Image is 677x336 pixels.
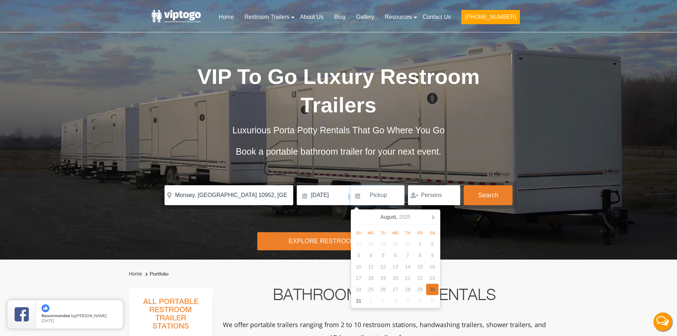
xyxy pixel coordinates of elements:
div: 24 [353,284,365,295]
span: [PERSON_NAME] [76,313,107,318]
div: 3 [389,295,402,306]
span: VIP To Go Luxury Restroom Trailers [197,65,480,117]
div: Th [402,229,414,237]
div: 31 [402,238,414,250]
a: Restroom Trailers [239,9,295,25]
div: Tu [377,229,389,237]
div: 2 [377,295,389,306]
div: 10 [353,261,365,272]
div: Explore Restroom Trailers [257,232,420,250]
a: Contact Us [417,9,456,25]
button: Search [464,185,512,205]
span: Luxurious Porta Potty Rentals That Go Where You Go [232,125,445,135]
div: 4 [402,295,414,306]
div: 29 [377,238,389,250]
div: 27 [389,284,402,295]
img: thumbs up icon [42,304,49,312]
a: Home [213,9,239,25]
li: Portfolio [144,270,168,278]
div: 6 [426,295,439,306]
div: 29 [414,284,426,295]
div: Sa [426,229,439,237]
div: 7 [402,250,414,261]
input: Where do you need your restroom? [165,185,293,205]
a: Blog [329,9,351,25]
span: by [42,314,117,319]
div: 5 [414,295,426,306]
button: [PHONE_NUMBER] [461,10,520,24]
div: 3 [353,250,365,261]
span: Book a portable bathroom trailer for your next event. [236,146,441,156]
div: 30 [389,238,402,250]
div: 22 [414,272,426,284]
div: 31 [353,295,365,306]
div: 17 [353,272,365,284]
div: August, [378,211,413,223]
div: 19 [377,272,389,284]
a: [PHONE_NUMBER] [456,9,525,28]
div: 14 [402,261,414,272]
div: 26 [377,284,389,295]
a: Gallery [351,9,380,25]
div: 16 [426,261,439,272]
div: 12 [377,261,389,272]
i: 2025 [399,213,410,221]
div: 30 [426,284,439,295]
div: 1 [414,238,426,250]
div: Fr [414,229,426,237]
div: 13 [389,261,402,272]
button: Live Chat [649,308,677,336]
div: 2 [426,238,439,250]
div: Su [353,229,365,237]
div: 11 [365,261,377,272]
h2: Bathroom Trailer Rentals [222,288,547,305]
div: 5 [377,250,389,261]
div: 18 [365,272,377,284]
div: 1 [365,295,377,306]
div: 6 [389,250,402,261]
div: 15 [414,261,426,272]
div: 27 [353,238,365,250]
div: 28 [365,238,377,250]
div: 9 [426,250,439,261]
a: Resources [380,9,417,25]
div: Mo [365,229,377,237]
span: | [348,185,350,208]
div: 23 [426,272,439,284]
input: Persons [408,185,460,205]
div: 25 [365,284,377,295]
div: 4 [365,250,377,261]
a: About Us [295,9,329,25]
span: [DATE] [42,318,54,323]
div: 21 [402,272,414,284]
span: Recommended [42,313,70,318]
div: We [389,229,402,237]
div: 28 [402,284,414,295]
a: Home [129,271,142,277]
img: Review Rating [15,307,29,321]
div: 8 [414,250,426,261]
input: Delivery [297,185,348,205]
input: Pickup [351,185,405,205]
div: 20 [389,272,402,284]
